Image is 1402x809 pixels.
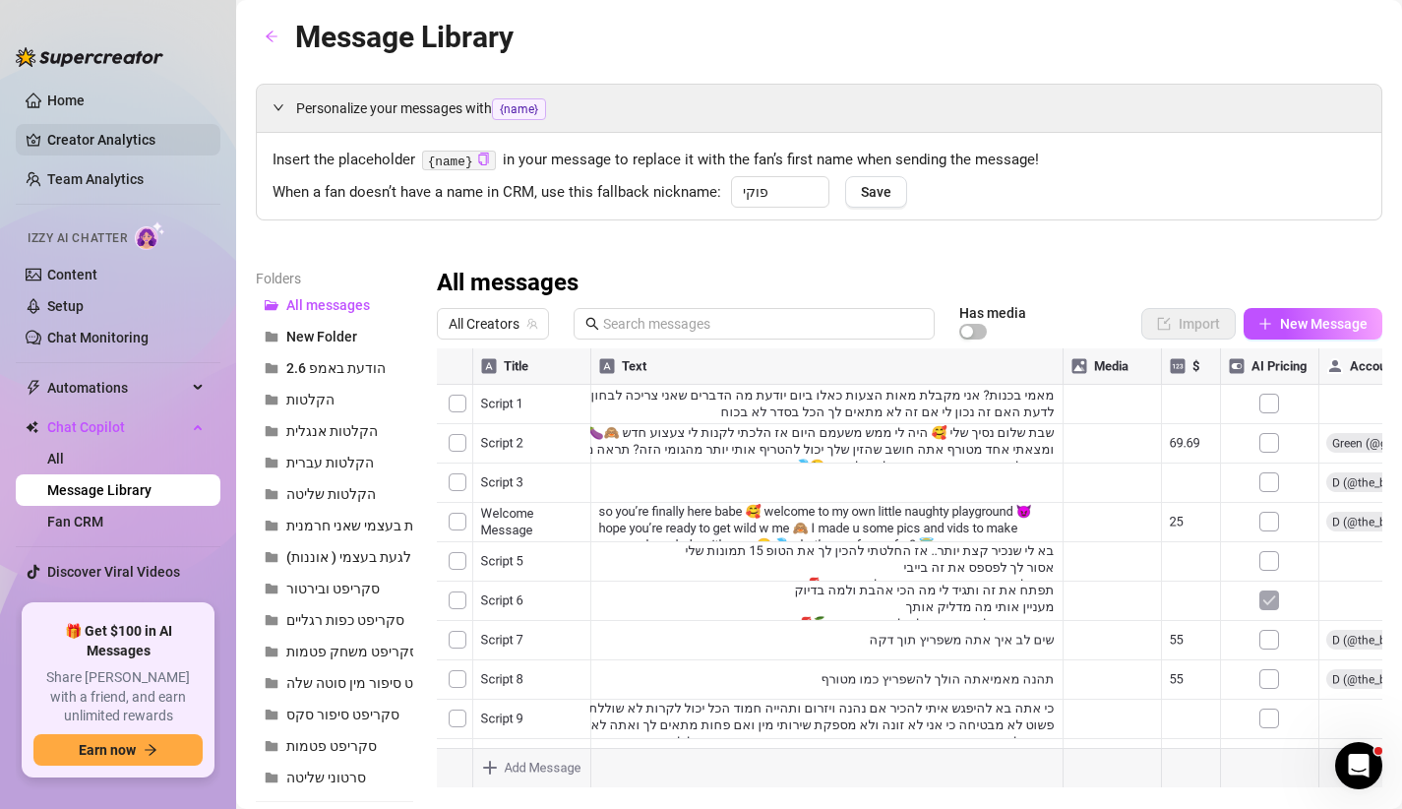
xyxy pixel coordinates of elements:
[437,268,579,299] h3: All messages
[265,519,278,532] span: folder
[477,153,490,165] span: copy
[26,380,41,396] span: thunderbolt
[256,730,413,762] button: סקריפט פטמות
[585,317,599,331] span: search
[256,478,413,510] button: הקלטות שליטה
[47,564,180,580] a: Discover Viral Videos
[256,268,413,289] article: Folders
[265,771,278,784] span: folder
[33,668,203,726] span: Share [PERSON_NAME] with a friend, and earn unlimited rewards
[256,384,413,415] button: הקלטות
[33,622,203,660] span: 🎁 Get $100 in AI Messages
[135,221,165,250] img: AI Chatter
[603,313,923,335] input: Search messages
[286,297,370,313] span: All messages
[256,636,413,667] button: סקריפט משחק פטמות
[286,455,374,470] span: הקלטות עברית
[273,181,721,205] span: When a fan doesn’t have a name in CRM, use this fallback nickname:
[286,644,418,659] span: סקריפט משחק פטמות
[144,743,157,757] span: arrow-right
[16,47,163,67] img: logo-BBDzfeDw.svg
[286,581,380,596] span: סקריפט ובירטור
[256,510,413,541] button: סקריפט - סרטון מלא איך אני נוגעת בעצמי שאני חרמנית
[1258,317,1272,331] span: plus
[265,582,278,595] span: folder
[47,171,144,187] a: Team Analytics
[265,613,278,627] span: folder
[47,298,84,314] a: Setup
[265,645,278,658] span: folder
[286,738,377,754] span: סקריפט פטמות
[265,739,278,753] span: folder
[286,392,335,407] span: הקלטות
[256,289,413,321] button: All messages
[47,514,103,529] a: Fan CRM
[256,352,413,384] button: הודעת באמפ 2.6
[286,549,546,565] span: סקריפט איך אני אוהבת לגעת בעצמי ( אוננות)
[256,447,413,478] button: הקלטות עברית
[47,372,187,404] span: Automations
[286,707,399,722] span: סקריפט סיפור סקס
[286,770,366,785] span: סרטוני שליטה
[47,93,85,108] a: Home
[265,487,278,501] span: folder
[1244,308,1382,340] button: New Message
[265,676,278,690] span: folder
[296,97,1366,120] span: Personalize your messages with
[47,267,97,282] a: Content
[265,550,278,564] span: folder
[265,330,278,343] span: folder
[256,762,413,793] button: סרטוני שליטה
[47,482,152,498] a: Message Library
[1335,742,1382,789] iframe: Intercom live chat
[265,30,278,43] span: arrow-left
[286,423,378,439] span: הקלטות אנגלית
[295,14,514,60] article: Message Library
[28,229,127,248] span: Izzy AI Chatter
[477,153,490,167] button: Click to Copy
[265,298,278,312] span: folder-open
[256,573,413,604] button: סקריפט ובירטור
[1141,308,1236,340] button: Import
[449,309,537,339] span: All Creators
[26,420,38,434] img: Chat Copilot
[861,184,891,200] span: Save
[265,393,278,406] span: folder
[79,742,136,758] span: Earn now
[256,415,413,447] button: הקלטות אנגלית
[845,176,907,208] button: Save
[257,85,1381,132] div: Personalize your messages with{name}
[1280,316,1368,332] span: New Message
[256,699,413,730] button: סקריפט סיפור סקס
[286,612,404,628] span: סקריפט כפות רגליים
[526,318,538,330] span: team
[286,360,386,376] span: הודעת באמפ 2.6
[47,411,187,443] span: Chat Copilot
[47,124,205,156] a: Creator Analytics
[286,518,605,533] span: סקריפט - סרטון מלא איך אני נוגעת בעצמי שאני חרמנית
[256,541,413,573] button: סקריפט איך אני אוהבת לגעת בעצמי ( אוננות)
[265,424,278,438] span: folder
[286,486,376,502] span: הקלטות שליטה
[256,667,413,699] button: סקריפט סיפור מין סוטה שלה
[265,708,278,721] span: folder
[286,329,357,344] span: New Folder
[47,451,64,467] a: All
[47,330,149,345] a: Chat Monitoring
[286,675,452,691] span: סקריפט סיפור מין סוטה שלה
[256,321,413,352] button: New Folder
[265,361,278,375] span: folder
[959,307,1026,319] article: Has media
[492,98,546,120] span: {name}
[256,604,413,636] button: סקריפט כפות רגליים
[273,149,1366,172] span: Insert the placeholder in your message to replace it with the fan’s first name when sending the m...
[265,456,278,469] span: folder
[33,734,203,766] button: Earn nowarrow-right
[273,101,284,113] span: expanded
[422,151,496,171] code: {name}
